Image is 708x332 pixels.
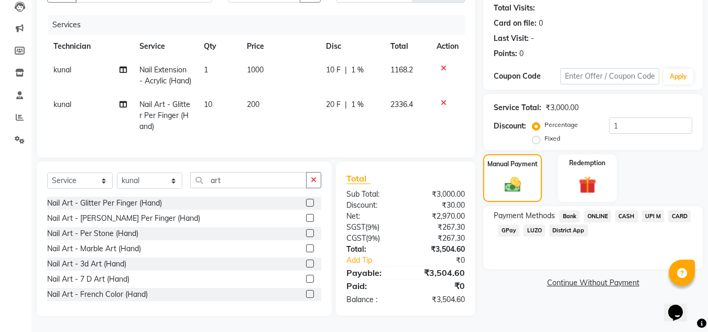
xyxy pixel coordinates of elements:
[339,294,406,305] div: Balance :
[351,99,364,110] span: 1 %
[339,255,417,266] a: Add Tip
[531,33,534,44] div: -
[406,211,473,222] div: ₹2,970.00
[351,65,364,76] span: 1 %
[198,35,241,58] th: Qty
[47,228,138,239] div: Nail Art - Per Stone (Hand)
[339,189,406,200] div: Sub Total:
[546,102,579,113] div: ₹3,000.00
[247,100,259,109] span: 200
[494,210,555,221] span: Payment Methods
[247,65,264,74] span: 1000
[346,173,371,184] span: Total
[406,233,473,244] div: ₹267.30
[367,223,377,231] span: 9%
[53,100,71,109] span: kunal
[47,198,162,209] div: Nail Art - Glitter Per Finger (Hand)
[494,3,535,14] div: Total Visits:
[339,244,406,255] div: Total:
[494,33,529,44] div: Last Visit:
[615,210,638,222] span: CASH
[573,174,602,196] img: _gift.svg
[406,244,473,255] div: ₹3,504.60
[48,15,473,35] div: Services
[47,35,133,58] th: Technician
[494,121,526,132] div: Discount:
[417,255,473,266] div: ₹0
[339,200,406,211] div: Discount:
[668,210,691,222] span: CARD
[559,210,580,222] span: Bank
[326,99,341,110] span: 20 F
[544,134,560,143] label: Fixed
[346,233,366,243] span: CGST
[406,222,473,233] div: ₹267.30
[406,200,473,211] div: ₹30.00
[524,224,545,237] span: LUZO
[47,259,126,270] div: Nail Art - 3d Art (Hand)
[406,189,473,200] div: ₹3,000.00
[406,280,473,292] div: ₹0
[485,277,701,288] a: Continue Without Payment
[133,35,198,58] th: Service
[406,294,473,305] div: ₹3,504.60
[406,266,473,279] div: ₹3,504.60
[384,35,431,58] th: Total
[390,65,413,74] span: 1168.2
[47,289,148,300] div: Nail Art - French Color (Hand)
[544,120,578,130] label: Percentage
[549,224,588,237] span: District App
[664,290,698,322] iframe: chat widget
[139,65,191,85] span: Nail Extension - Acrylic (Hand)
[204,100,212,109] span: 10
[320,35,384,58] th: Disc
[339,211,406,222] div: Net:
[498,224,519,237] span: GPay
[47,274,129,285] div: Nail Art - 7 D Art (Hand)
[390,100,413,109] span: 2336.4
[368,234,378,242] span: 9%
[569,158,605,168] label: Redemption
[339,266,406,279] div: Payable:
[487,159,538,169] label: Manual Payment
[663,69,693,84] button: Apply
[560,68,659,84] input: Enter Offer / Coupon Code
[47,243,141,254] div: Nail Art - Marble Art (Hand)
[499,175,526,194] img: _cash.svg
[494,71,560,82] div: Coupon Code
[584,210,611,222] span: ONLINE
[241,35,320,58] th: Price
[326,65,341,76] span: 10 F
[47,213,200,224] div: Nail Art - [PERSON_NAME] Per Finger (Hand)
[539,18,543,29] div: 0
[339,280,406,292] div: Paid:
[519,48,524,59] div: 0
[346,222,365,232] span: SGST
[53,65,71,74] span: kunal
[430,35,465,58] th: Action
[345,65,347,76] span: |
[345,99,347,110] span: |
[494,18,537,29] div: Card on file:
[190,172,307,188] input: Search or Scan
[494,102,541,113] div: Service Total:
[339,233,406,244] div: ( )
[139,100,190,131] span: Nail Art - Glitter Per Finger (Hand)
[339,222,406,233] div: ( )
[642,210,665,222] span: UPI M
[204,65,208,74] span: 1
[494,48,517,59] div: Points:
